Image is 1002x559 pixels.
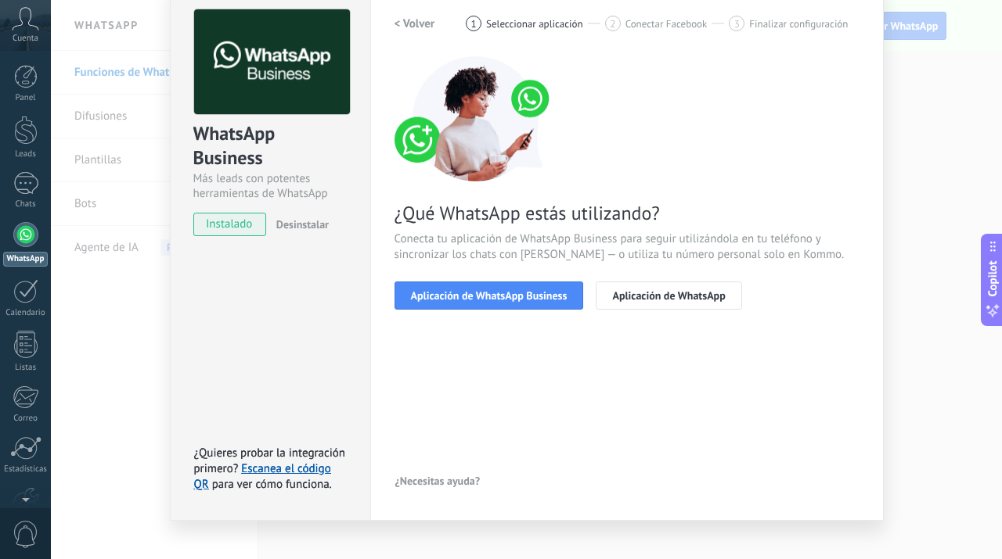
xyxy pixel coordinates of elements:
span: Finalizar configuración [749,18,848,30]
button: Desinstalar [270,213,329,236]
div: Calendario [3,308,49,318]
button: < Volver [395,9,435,38]
span: Seleccionar aplicación [486,18,583,30]
span: ¿Quieres probar la integración primero? [194,446,346,476]
span: 2 [610,17,615,30]
span: para ver cómo funciona. [212,477,332,492]
span: Cuenta [13,34,38,44]
img: logo_main.png [194,9,350,115]
h2: < Volver [395,16,435,31]
div: Estadísticas [3,464,49,475]
img: connect number [395,56,559,181]
span: 1 [471,17,477,30]
span: Conectar Facebook [625,18,708,30]
div: Leads [3,149,49,159]
span: Conecta tu aplicación de WhatsApp Business para seguir utilizándola en tu teléfono y sincronizar ... [395,231,860,263]
span: ¿Necesitas ayuda? [395,475,481,486]
span: Copilot [985,260,1000,296]
div: Listas [3,363,49,373]
div: Más leads con potentes herramientas de WhatsApp [193,171,348,201]
span: Desinstalar [276,217,329,231]
button: ¿Necesitas ayuda? [395,469,481,493]
span: ¿Qué WhatsApp estás utilizando? [395,201,860,225]
div: Correo [3,414,49,424]
div: WhatsApp [3,252,48,267]
span: Aplicación de WhatsApp [612,290,725,301]
span: 3 [734,17,740,30]
span: Aplicación de WhatsApp Business [411,290,568,301]
div: Chats [3,199,49,210]
div: Panel [3,93,49,103]
div: WhatsApp Business [193,121,348,171]
span: instalado [194,213,265,236]
button: Aplicación de WhatsApp Business [395,281,584,310]
button: Aplicación de WhatsApp [596,281,741,310]
a: Escanea el código QR [194,461,331,492]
